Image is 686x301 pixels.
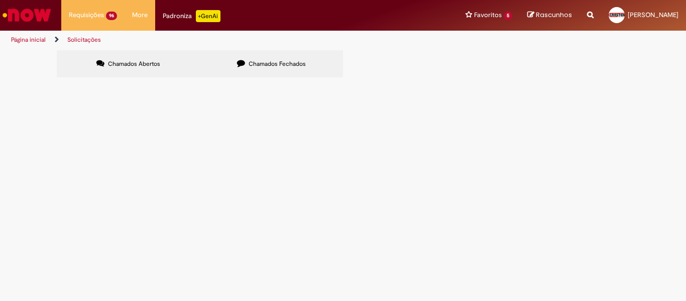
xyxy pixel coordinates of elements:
[67,36,101,44] a: Solicitações
[474,10,502,20] span: Favoritos
[196,10,220,22] p: +GenAi
[628,11,678,19] span: [PERSON_NAME]
[69,10,104,20] span: Requisições
[1,5,53,25] img: ServiceNow
[536,10,572,20] span: Rascunhos
[504,12,512,20] span: 5
[106,12,117,20] span: 96
[527,11,572,20] a: Rascunhos
[163,10,220,22] div: Padroniza
[132,10,148,20] span: More
[11,36,46,44] a: Página inicial
[249,60,306,68] span: Chamados Fechados
[8,31,450,49] ul: Trilhas de página
[108,60,160,68] span: Chamados Abertos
